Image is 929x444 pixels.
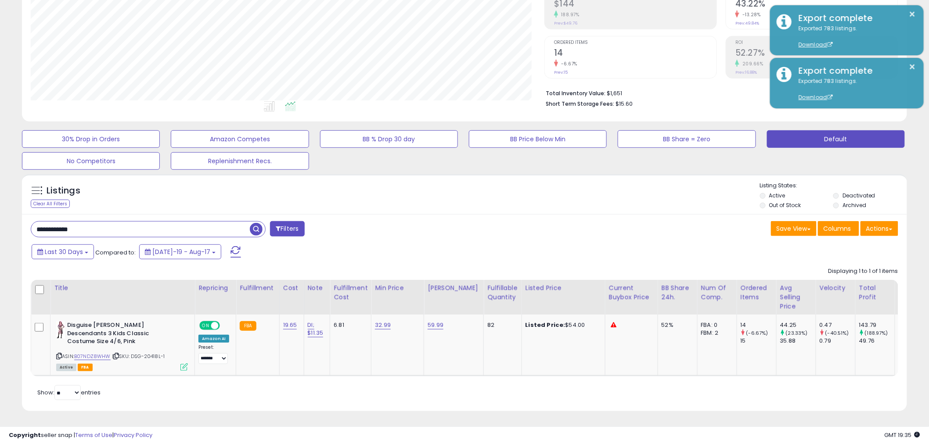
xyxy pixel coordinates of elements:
[735,21,759,26] small: Prev: 49.84%
[739,11,761,18] small: -13.28%
[469,130,607,148] button: BB Price Below Min
[735,40,898,45] span: ROI
[786,329,808,337] small: (23.33%)
[741,321,776,329] div: 14
[78,364,93,371] span: FBA
[554,40,717,45] span: Ordered Items
[198,283,232,293] div: Repricing
[95,248,136,257] span: Compared to:
[546,90,605,97] b: Total Inventory Value:
[767,130,905,148] button: Default
[152,247,210,256] span: [DATE]-19 - Aug-17
[818,221,859,236] button: Columns
[198,344,229,364] div: Preset:
[334,283,367,302] div: Fulfillment Cost
[885,431,920,439] span: 2025-09-17 19:35 GMT
[526,321,565,329] b: Listed Price:
[54,283,191,293] div: Title
[47,185,80,197] h5: Listings
[45,247,83,256] span: Last 30 Days
[283,283,300,293] div: Cost
[739,61,763,67] small: 209.66%
[741,283,773,302] div: Ordered Items
[843,201,866,209] label: Archived
[746,329,768,337] small: (-6.67%)
[114,431,152,439] a: Privacy Policy
[22,130,160,148] button: 30% Drop in Orders
[825,329,849,337] small: (-40.51%)
[865,329,888,337] small: (188.97%)
[546,100,614,107] b: Short Term Storage Fees:
[843,192,875,199] label: Deactivated
[824,224,851,233] span: Columns
[662,321,691,329] div: 52%
[9,431,152,440] div: seller snap | |
[240,283,275,293] div: Fulfillment
[112,353,165,360] span: | SKU: DSG-20418L-1
[828,267,898,276] div: Displaying 1 to 1 of 1 items
[75,431,112,439] a: Terms of Use
[792,77,917,102] div: Exported 783 listings.
[219,322,233,329] span: OFF
[37,388,101,397] span: Show: entries
[487,283,518,302] div: Fulfillable Quantity
[909,9,916,20] button: ×
[74,353,111,360] a: B07NDZ8WHW
[769,201,801,209] label: Out of Stock
[200,322,211,329] span: ON
[701,321,730,329] div: FBA: 0
[735,48,898,60] h2: 52.27%
[799,93,833,101] a: Download
[780,337,816,345] div: 35.88
[741,337,776,345] div: 15
[909,61,916,72] button: ×
[780,321,816,329] div: 44.25
[859,321,895,329] div: 143.79
[270,221,304,236] button: Filters
[609,283,654,302] div: Current Buybox Price
[171,152,309,170] button: Replenishment Recs.
[139,244,221,259] button: [DATE]-19 - Aug-17
[771,221,817,236] button: Save View
[334,321,364,329] div: 6.81
[56,321,188,370] div: ASIN:
[701,329,730,337] div: FBM: 2
[662,283,694,302] div: BB Share 24h.
[558,61,577,67] small: -6.67%
[769,192,785,199] label: Active
[554,70,568,75] small: Prev: 15
[618,130,756,148] button: BB Share = Zero
[308,283,327,293] div: Note
[799,41,833,48] a: Download
[792,25,917,49] div: Exported 783 listings.
[735,70,757,75] small: Prev: 16.88%
[780,283,812,311] div: Avg Selling Price
[375,283,420,293] div: Min Price
[616,100,633,108] span: $15.60
[792,12,917,25] div: Export complete
[9,431,41,439] strong: Copyright
[859,337,895,345] div: 49.76
[792,64,917,77] div: Export complete
[760,182,907,190] p: Listing States:
[32,244,94,259] button: Last 30 Days
[526,283,601,293] div: Listed Price
[375,321,391,329] a: 32.99
[283,321,297,329] a: 19.65
[487,321,515,329] div: 82
[701,283,733,302] div: Num of Comp.
[22,152,160,170] button: No Competitors
[320,130,458,148] button: BB % Drop 30 day
[240,321,256,331] small: FBA
[308,321,324,337] a: DI; $11.35
[31,200,70,208] div: Clear All Filters
[171,130,309,148] button: Amazon Competes
[546,87,892,98] li: $1,651
[67,321,174,348] b: Disguise [PERSON_NAME] Descendants 3 Kids Classic Costume Size 4/6, Pink
[820,337,855,345] div: 0.79
[198,335,229,343] div: Amazon AI
[859,283,891,302] div: Total Profit
[820,321,855,329] div: 0.47
[554,21,577,26] small: Prev: $49.76
[428,283,480,293] div: [PERSON_NAME]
